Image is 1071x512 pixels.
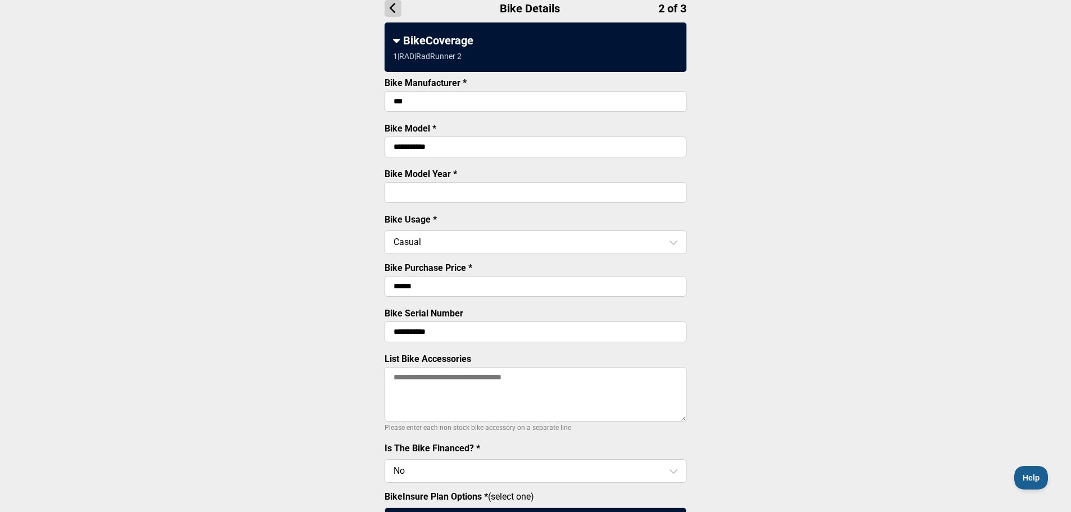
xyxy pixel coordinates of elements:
[385,491,488,502] strong: BikeInsure Plan Options *
[385,169,457,179] label: Bike Model Year *
[385,123,436,134] label: Bike Model *
[385,308,463,319] label: Bike Serial Number
[385,443,480,454] label: Is The Bike Financed? *
[385,354,471,364] label: List Bike Accessories
[385,491,686,502] label: (select one)
[385,214,437,225] label: Bike Usage *
[393,52,462,61] div: 1 | RAD | RadRunner 2
[385,78,467,88] label: Bike Manufacturer *
[658,2,686,15] span: 2 of 3
[385,262,472,273] label: Bike Purchase Price *
[393,34,678,47] div: BikeCoverage
[385,421,686,434] p: Please enter each non-stock bike accessory on a separate line
[1014,466,1049,490] iframe: Toggle Customer Support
